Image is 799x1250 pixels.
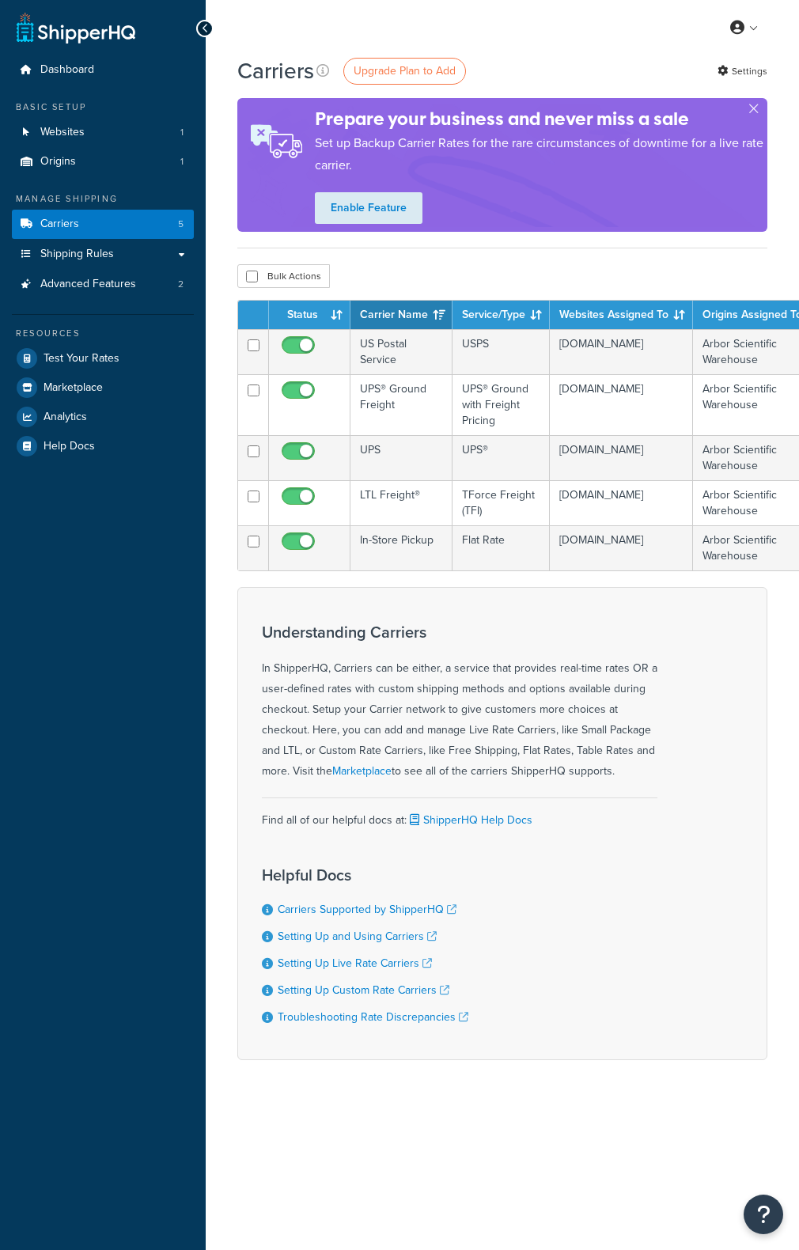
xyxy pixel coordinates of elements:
a: Shipping Rules [12,240,194,269]
button: Open Resource Center [744,1195,783,1234]
h4: Prepare your business and never miss a sale [315,106,767,132]
a: Marketplace [12,373,194,402]
span: 1 [180,126,184,139]
td: UPS® Ground Freight [350,374,453,435]
span: Marketplace [44,381,103,395]
a: Origins 1 [12,147,194,176]
li: Carriers [12,210,194,239]
div: In ShipperHQ, Carriers can be either, a service that provides real-time rates OR a user-defined r... [262,623,657,782]
td: In-Store Pickup [350,525,453,570]
li: Origins [12,147,194,176]
td: TForce Freight (TFI) [453,480,550,525]
td: LTL Freight® [350,480,453,525]
p: Set up Backup Carrier Rates for the rare circumstances of downtime for a live rate carrier. [315,132,767,176]
td: US Postal Service [350,329,453,374]
a: Troubleshooting Rate Discrepancies [278,1009,468,1025]
span: Origins [40,155,76,169]
td: UPS® [453,435,550,480]
a: Setting Up and Using Carriers [278,928,437,945]
li: Advanced Features [12,270,194,299]
span: Shipping Rules [40,248,114,261]
a: Enable Feature [315,192,422,224]
span: Upgrade Plan to Add [354,62,456,79]
span: 2 [178,278,184,291]
h3: Helpful Docs [262,866,468,884]
span: 1 [180,155,184,169]
button: Bulk Actions [237,264,330,288]
a: Advanced Features 2 [12,270,194,299]
div: Resources [12,327,194,340]
img: ad-rules-rateshop-fe6ec290ccb7230408bd80ed9643f0289d75e0ffd9eb532fc0e269fcd187b520.png [237,108,315,175]
a: Settings [718,60,767,82]
td: [DOMAIN_NAME] [550,374,693,435]
span: Dashboard [40,63,94,77]
td: [DOMAIN_NAME] [550,435,693,480]
a: ShipperHQ Home [17,12,135,44]
span: Websites [40,126,85,139]
td: [DOMAIN_NAME] [550,329,693,374]
th: Carrier Name: activate to sort column ascending [350,301,453,329]
a: Analytics [12,403,194,431]
th: Status: activate to sort column ascending [269,301,350,329]
span: Carriers [40,218,79,231]
a: Carriers 5 [12,210,194,239]
a: Websites 1 [12,118,194,147]
h1: Carriers [237,55,314,86]
span: Help Docs [44,440,95,453]
li: Websites [12,118,194,147]
td: [DOMAIN_NAME] [550,525,693,570]
a: Dashboard [12,55,194,85]
div: Find all of our helpful docs at: [262,797,657,831]
h3: Understanding Carriers [262,623,657,641]
td: Flat Rate [453,525,550,570]
a: Help Docs [12,432,194,460]
a: Upgrade Plan to Add [343,58,466,85]
span: 5 [178,218,184,231]
a: ShipperHQ Help Docs [407,812,532,828]
a: Setting Up Live Rate Carriers [278,955,432,972]
span: Analytics [44,411,87,424]
td: USPS [453,329,550,374]
a: Test Your Rates [12,344,194,373]
a: Carriers Supported by ShipperHQ [278,901,456,918]
th: Service/Type: activate to sort column ascending [453,301,550,329]
div: Basic Setup [12,100,194,114]
a: Setting Up Custom Rate Carriers [278,982,449,998]
span: Test Your Rates [44,352,119,366]
td: [DOMAIN_NAME] [550,480,693,525]
div: Manage Shipping [12,192,194,206]
span: Advanced Features [40,278,136,291]
td: UPS® Ground with Freight Pricing [453,374,550,435]
td: UPS [350,435,453,480]
a: Marketplace [332,763,392,779]
th: Websites Assigned To: activate to sort column ascending [550,301,693,329]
